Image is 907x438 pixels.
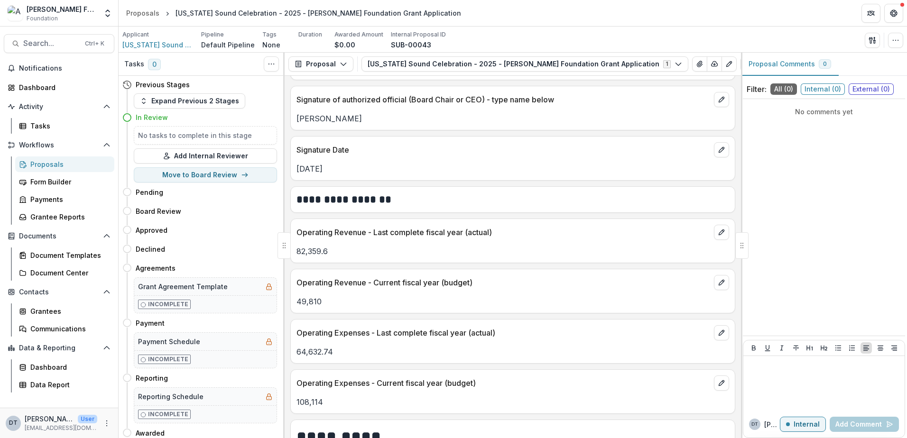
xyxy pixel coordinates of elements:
button: Partners [861,4,880,23]
span: Contacts [19,288,99,296]
a: Data Report [15,377,114,392]
button: Ordered List [846,342,858,354]
button: Internal [780,417,826,432]
button: Open entity switcher [101,4,114,23]
div: [PERSON_NAME] Foundation [27,4,97,14]
div: Form Builder [30,177,107,187]
h4: In Review [136,112,168,122]
button: Underline [762,342,773,354]
h3: Tasks [124,60,144,68]
div: Proposals [30,159,107,169]
h4: Approved [136,225,167,235]
button: Align Center [875,342,886,354]
div: David Tobin [9,420,18,426]
p: 64,632.74 [296,346,729,357]
div: Data Report [30,380,107,390]
div: Dashboard [19,82,107,92]
p: Operating Revenue - Current fiscal year (budget) [296,277,710,288]
p: [PERSON_NAME] [25,414,74,424]
span: External ( 0 ) [849,83,894,95]
h4: Declined [136,244,165,254]
button: Open Workflows [4,137,114,153]
button: Notifications [4,61,114,76]
button: Open Contacts [4,284,114,300]
a: Proposals [122,6,163,20]
p: No comments yet [747,107,901,117]
p: SUB-00043 [391,40,431,50]
a: Document Center [15,265,114,281]
span: Internal ( 0 ) [801,83,845,95]
h4: Reporting [136,373,168,383]
p: User [78,415,97,423]
div: Grantee Reports [30,212,107,222]
p: [PERSON_NAME] [296,113,729,124]
span: All ( 0 ) [770,83,797,95]
p: Internal Proposal ID [391,30,446,39]
p: Tags [262,30,277,39]
img: Atwood Foundation [8,6,23,21]
button: Move to Board Review [134,167,277,182]
a: [US_STATE] Sound Celebration [122,40,194,50]
p: [EMAIL_ADDRESS][DOMAIN_NAME] [25,424,97,432]
button: Open Data & Reporting [4,340,114,356]
div: Communications [30,324,107,334]
p: Duration [298,30,322,39]
button: Add Comment [830,417,899,432]
p: 49,810 [296,296,729,307]
a: Tasks [15,118,114,134]
p: Default Pipeline [201,40,255,50]
h4: Previous Stages [136,80,190,90]
div: David Tobin [751,422,758,427]
button: Align Left [861,342,872,354]
p: Signature Date [296,144,710,155]
a: Dashboard [4,80,114,95]
div: Document Templates [30,250,107,260]
p: $0.00 [334,40,355,50]
button: Plaintext view [740,56,756,72]
p: None [262,40,280,50]
button: Edit as form [722,56,737,72]
span: Documents [19,232,99,240]
p: Incomplete [148,410,188,419]
div: Proposals [126,8,159,18]
div: [US_STATE] Sound Celebration - 2025 - [PERSON_NAME] Foundation Grant Application [176,8,461,18]
button: edit [714,325,729,340]
button: Bold [748,342,759,354]
p: Filter: [747,83,767,95]
button: Toggle View Cancelled Tasks [264,56,279,72]
span: Notifications [19,64,111,73]
nav: breadcrumb [122,6,465,20]
p: Operating Revenue - Last complete fiscal year (actual) [296,227,710,238]
a: Grantees [15,303,114,319]
div: Grantees [30,306,107,316]
p: 108,114 [296,396,729,408]
h4: Payment [136,318,165,328]
p: [PERSON_NAME] [764,420,780,429]
button: More [101,418,112,429]
p: 82,359.6 [296,246,729,257]
button: edit [714,92,729,107]
a: Payments [15,192,114,207]
h4: Pending [136,187,163,197]
button: Add Internal Reviewer [134,148,277,164]
button: [US_STATE] Sound Celebration - 2025 - [PERSON_NAME] Foundation Grant Application1 [361,56,688,72]
p: [DATE] [296,163,729,174]
div: Payments [30,194,107,204]
button: Strike [790,342,802,354]
button: Expand Previous 2 Stages [134,93,245,109]
button: edit [714,225,729,240]
h5: Payment Schedule [138,337,200,347]
a: Grantee Reports [15,209,114,225]
button: Proposal Comments [741,53,839,76]
p: Incomplete [148,355,188,364]
p: Operating Expenses - Current fiscal year (budget) [296,377,710,389]
h5: Reporting Schedule [138,392,204,401]
button: Open Activity [4,99,114,114]
p: Signature of authorized official (Board Chair or CEO) - type name below [296,94,710,105]
h4: Agreements [136,263,176,273]
div: Tasks [30,121,107,131]
span: 0 [148,59,161,70]
span: Foundation [27,14,58,23]
span: 0 [823,61,827,67]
